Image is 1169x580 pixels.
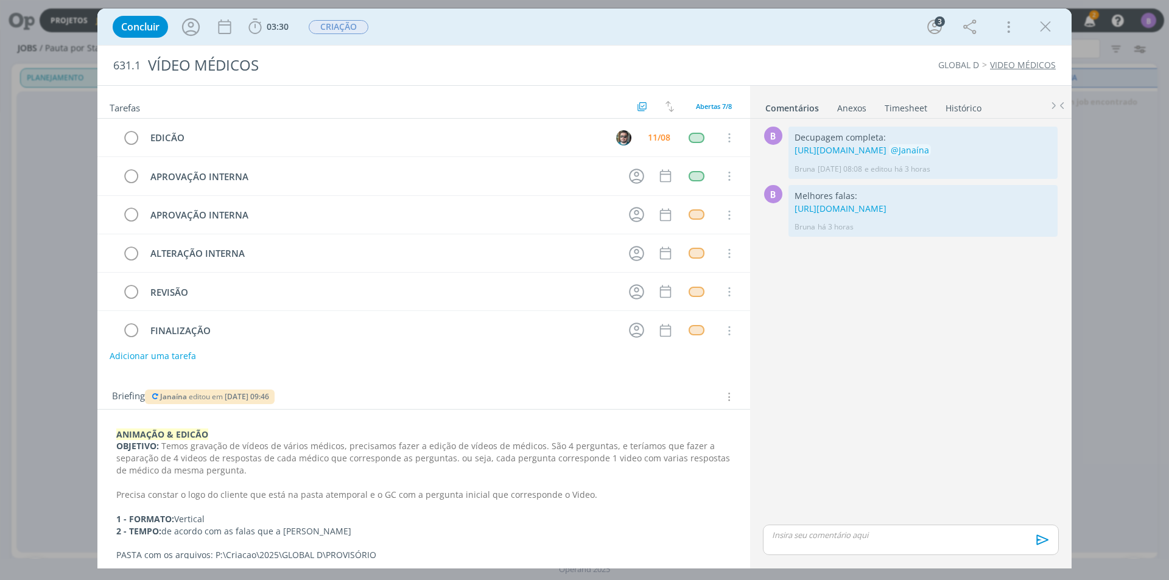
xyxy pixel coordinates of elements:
p: Decupagem completa: [795,131,1051,144]
strong: OBJETIVO: [116,440,159,452]
span: Tarefas [110,99,140,114]
button: Adicionar uma tarefa [109,345,197,367]
button: CRIAÇÃO [308,19,369,35]
a: [URL][DOMAIN_NAME] [795,203,886,214]
span: Concluir [121,22,160,32]
div: B [764,185,782,203]
p: Bruna [795,222,815,232]
div: ALTERAÇÃO INTERNA [145,246,617,261]
button: 3 [925,17,944,37]
span: @Janaína [891,144,929,156]
div: Anexos [837,102,866,114]
p: de acordo com as falas que a [PERSON_NAME] [116,525,731,537]
p: Bruna [795,164,815,175]
span: há 3 horas [894,164,930,175]
span: 03:30 [267,21,289,32]
span: PASTA com os arquivos: P:\Criacao\2025\GLOBAL D\PROVISÓRIO [116,549,376,561]
span: há 3 horas [818,222,854,232]
button: 03:30 [245,17,292,37]
div: 3 [935,16,945,27]
span: Janaína [160,391,187,402]
a: [URL][DOMAIN_NAME] [795,144,886,156]
div: APROVAÇÃO INTERNA [145,208,617,223]
div: APROVAÇÃO INTERNA [145,169,617,184]
div: FINALIZAÇÃO [145,323,617,338]
strong: ANIMAÇÃO & EDICÃO [116,428,208,440]
img: R [616,130,631,145]
span: [DATE] 08:08 [818,164,862,175]
span: Briefing [112,389,145,405]
p: Melhores falas: [795,190,1051,202]
span: [DATE] 09:46 [225,391,269,402]
a: Timesheet [884,97,928,114]
span: CRIAÇÃO [309,20,368,34]
button: Janaína editou em [DATE] 09:46 [150,392,270,400]
div: dialog [97,9,1072,568]
span: editou em [189,391,223,402]
span: Precisa constar o logo do cliente que está na pasta atemporal e o GC com a pergunta inicial que c... [116,489,597,500]
button: R [614,128,633,147]
a: Histórico [945,97,982,114]
strong: 1 - FORMATO: [116,513,174,525]
a: GLOBAL D [938,59,979,71]
img: arrow-down-up.svg [665,101,674,112]
div: B [764,127,782,145]
button: Concluir [113,16,168,38]
div: EDICÃO [145,130,605,145]
span: 631.1 [113,59,141,72]
span: Abertas 7/8 [696,102,732,111]
div: REVISÃO [145,285,617,300]
div: VÍDEO MÉDICOS [143,51,658,80]
a: Comentários [765,97,820,114]
span: Temos gravação de vídeos de vários médicos, precisamos fazer a edição de vídeos de médicos. São 4... [116,440,732,476]
span: e editou [865,164,892,175]
strong: 2 - TEMPO: [116,525,161,537]
a: VIDEO MÉDICOS [990,59,1056,71]
p: Vertical [116,513,731,525]
div: 11/08 [648,133,670,142]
